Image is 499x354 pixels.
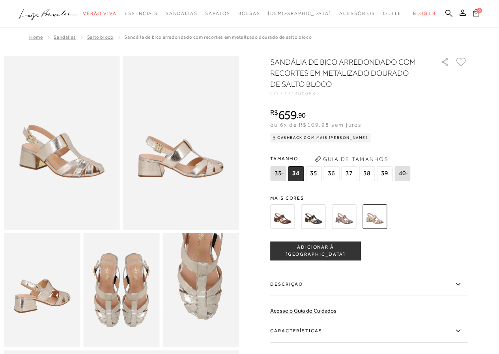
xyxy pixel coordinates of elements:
span: 90 [298,111,306,119]
span: 659 [278,108,297,122]
span: Acessórios [339,11,375,16]
a: Home [29,34,43,40]
span: BLOG LB [413,11,436,16]
div: Cashback com Mais [PERSON_NAME] [270,133,371,142]
a: categoryNavScreenReaderText [205,6,230,21]
button: Guia de Tamanhos [312,153,391,165]
div: CÓD: [270,91,428,96]
button: 0 [471,9,482,19]
span: 131300088 [284,91,316,96]
span: Tamanho [270,153,412,165]
a: categoryNavScreenReaderText [83,6,117,21]
span: Outlet [383,11,405,16]
img: image [83,233,159,347]
a: categoryNavScreenReaderText [125,6,158,21]
img: image [163,233,239,347]
span: SANDÁLIA DE BICO ARREDONDADO COM RECORTES EM METALIZADO DOURADO DE SALTO BLOCO [124,34,312,40]
span: Essenciais [125,11,158,16]
label: Características [270,320,467,343]
i: , [297,112,306,119]
img: SANDÁLIA DE BICO ARREDONDADO COM RECORTES EM COURO CROCO PRETO DE SALTO BLOCO [301,204,325,229]
span: 37 [341,166,357,181]
img: SANDÁLIA DE BICO ARREDONDADO COM RECORTES EM COURO CROCO CAFÉ DE SALTO BLOCO [270,204,295,229]
span: ou 6x de R$109,98 sem juros [270,122,361,128]
a: Acesse o Guia de Cuidados [270,307,336,314]
a: categoryNavScreenReaderText [166,6,197,21]
img: image [4,56,120,230]
h1: SANDÁLIA DE BICO ARREDONDADO COM RECORTES EM METALIZADO DOURADO DE SALTO BLOCO [270,56,418,90]
a: Salto Bloco [87,34,114,40]
a: categoryNavScreenReaderText [383,6,405,21]
a: categoryNavScreenReaderText [238,6,260,21]
span: [DEMOGRAPHIC_DATA] [268,11,331,16]
span: ADICIONAR À [GEOGRAPHIC_DATA] [271,244,361,258]
img: image [4,233,80,347]
span: 39 [377,166,392,181]
img: image [123,56,239,230]
button: ADICIONAR À [GEOGRAPHIC_DATA] [270,242,361,260]
img: SANDÁLIA DE BICO ARREDONDADO COM RECORTES EM METALIZADO DOURADO DE SALTO BLOCO [363,204,387,229]
span: 34 [288,166,304,181]
a: SANDÁLIAS [54,34,76,40]
span: 33 [270,166,286,181]
span: 0 [477,8,482,13]
a: noSubCategoriesText [268,6,331,21]
a: categoryNavScreenReaderText [339,6,375,21]
span: Sandálias [166,11,197,16]
span: 40 [394,166,410,181]
label: Descrição [270,273,467,296]
a: BLOG LB [413,6,436,21]
span: 38 [359,166,375,181]
span: 36 [323,166,339,181]
span: Mais cores [270,196,467,200]
span: Verão Viva [83,11,117,16]
img: SANDÁLIA DE BICO ARREDONDADO COM RECORTES EM METALIZADO CHUMBO DE SALTO BLOCO [332,204,356,229]
span: Sapatos [205,11,230,16]
span: Bolsas [238,11,260,16]
span: 35 [306,166,321,181]
i: R$ [270,109,278,116]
